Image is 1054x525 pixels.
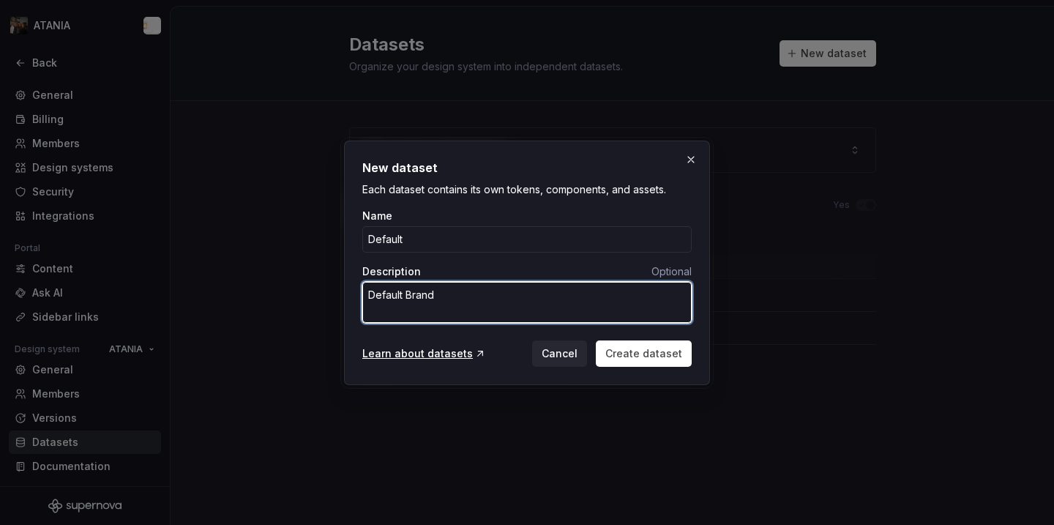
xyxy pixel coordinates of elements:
span: Optional [651,265,692,278]
button: Cancel [532,340,587,367]
span: Create dataset [605,346,682,361]
input: e.g. Acme second [362,226,692,253]
span: Cancel [542,346,578,361]
textarea: Default Brand [362,282,692,323]
label: Description [362,264,421,279]
label: Name [362,209,392,223]
button: Create dataset [596,340,692,367]
a: Learn about datasets [362,346,486,361]
h2: New dataset [362,159,692,176]
p: Each dataset contains its own tokens, components, and assets. [362,182,692,197]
